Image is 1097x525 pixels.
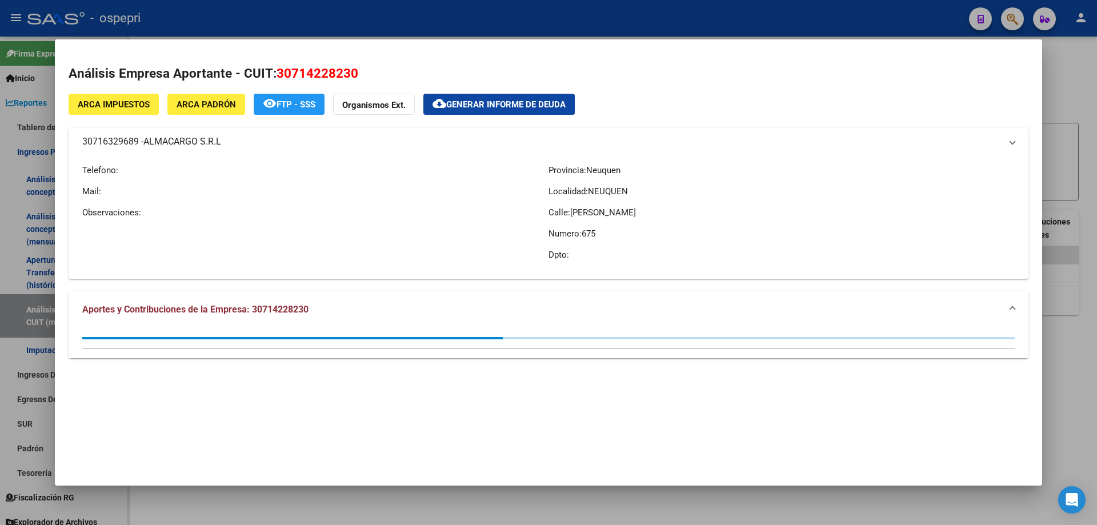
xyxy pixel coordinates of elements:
[69,128,1028,155] mat-expansion-panel-header: 30716329689 -ALMACARGO S.R.L
[82,135,1001,149] mat-panel-title: 30716329689 -
[254,94,325,115] button: FTP - SSS
[69,291,1028,328] mat-expansion-panel-header: Aportes y Contribuciones de la Empresa: 30714228230
[423,94,575,115] button: Generar informe de deuda
[69,328,1028,358] div: Aportes y Contribuciones de la Empresa: 30714228230
[69,94,159,115] button: ARCA Impuestos
[277,66,358,81] span: 30714228230
[277,99,315,110] span: FTP - SSS
[342,100,406,110] strong: Organismos Ext.
[69,64,1028,83] h2: Análisis Empresa Aportante - CUIT:
[177,99,236,110] span: ARCA Padrón
[548,249,1015,261] p: Dpto:
[69,155,1028,279] div: 30716329689 -ALMACARGO S.R.L
[433,97,446,110] mat-icon: cloud_download
[582,229,595,239] span: 675
[548,206,1015,219] p: Calle:
[82,304,309,315] span: Aportes y Contribuciones de la Empresa: 30714228230
[82,206,548,219] p: Observaciones:
[333,94,415,115] button: Organismos Ext.
[548,164,1015,177] p: Provincia:
[82,185,548,198] p: Mail:
[82,164,548,177] p: Telefono:
[548,227,1015,240] p: Numero:
[548,185,1015,198] p: Localidad:
[167,94,245,115] button: ARCA Padrón
[78,99,150,110] span: ARCA Impuestos
[263,97,277,110] mat-icon: remove_red_eye
[446,99,566,110] span: Generar informe de deuda
[570,207,636,218] span: [PERSON_NAME]
[143,135,221,149] span: ALMACARGO S.R.L
[1058,486,1086,514] div: Open Intercom Messenger
[586,165,620,175] span: Neuquen
[588,186,628,197] span: NEUQUEN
